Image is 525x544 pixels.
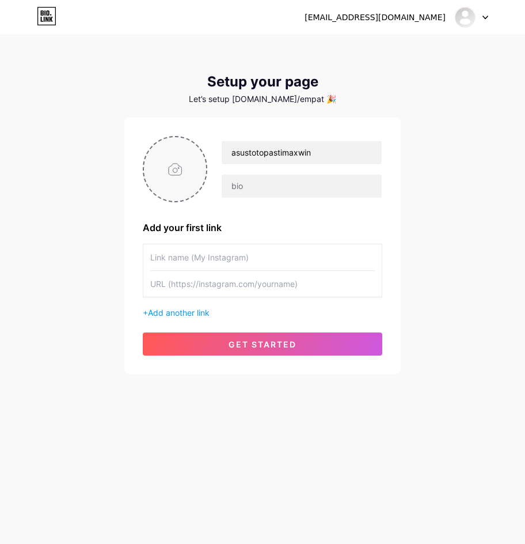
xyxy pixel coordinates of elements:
div: Setup your page [124,74,401,90]
div: [EMAIL_ADDRESS][DOMAIN_NAME] [305,12,446,24]
input: bio [222,175,382,198]
input: Your name [222,141,382,164]
span: get started [229,339,296,349]
input: URL (https://instagram.com/yourname) [150,271,375,297]
div: Add your first link [143,221,382,235]
div: Let’s setup [DOMAIN_NAME]/empat 🎉 [124,95,401,104]
div: + [143,307,382,319]
img: Empat [454,6,476,28]
button: get started [143,333,382,356]
span: Add another link [148,308,210,318]
input: Link name (My Instagram) [150,244,375,270]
